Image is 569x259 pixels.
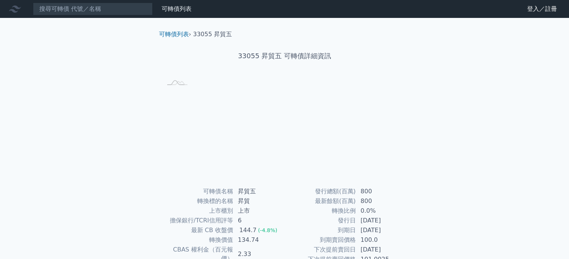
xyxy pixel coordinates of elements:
[285,187,356,196] td: 發行總額(百萬)
[233,196,285,206] td: 昇貿
[193,30,232,39] li: 33055 昇貿五
[285,206,356,216] td: 轉換比例
[162,187,233,196] td: 可轉債名稱
[285,245,356,255] td: 下次提前賣回日
[356,187,407,196] td: 800
[258,227,278,233] span: (-4.8%)
[356,196,407,206] td: 800
[285,196,356,206] td: 最新餘額(百萬)
[356,206,407,216] td: 0.0%
[162,216,233,225] td: 擔保銀行/TCRI信用評等
[356,216,407,225] td: [DATE]
[233,235,285,245] td: 134.74
[162,206,233,216] td: 上市櫃別
[162,235,233,245] td: 轉換價值
[162,196,233,206] td: 轉換標的名稱
[233,187,285,196] td: 昇貿五
[521,3,563,15] a: 登入／註冊
[159,31,189,38] a: 可轉債列表
[285,216,356,225] td: 發行日
[162,225,233,235] td: 最新 CB 收盤價
[233,216,285,225] td: 6
[285,235,356,245] td: 到期賣回價格
[532,223,569,259] iframe: Chat Widget
[153,51,416,61] h1: 33055 昇貿五 可轉債詳細資訊
[233,206,285,216] td: 上市
[356,235,407,245] td: 100.0
[285,225,356,235] td: 到期日
[356,225,407,235] td: [DATE]
[33,3,153,15] input: 搜尋可轉債 代號／名稱
[162,5,192,12] a: 可轉債列表
[238,226,258,235] div: 144.7
[159,30,191,39] li: ›
[356,245,407,255] td: [DATE]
